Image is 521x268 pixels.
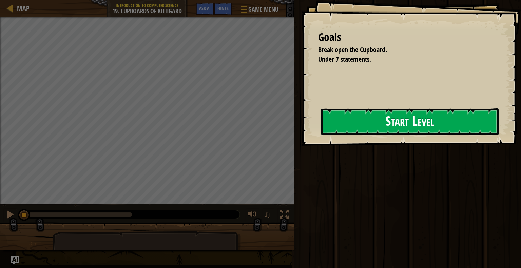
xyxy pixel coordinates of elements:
span: Ask AI [199,5,211,12]
span: Under 7 statements. [318,55,371,64]
button: Ctrl + P: Pause [3,208,17,222]
button: ♫ [263,208,274,222]
span: Game Menu [248,5,278,14]
button: Ask AI [196,3,214,15]
div: Goals [318,29,497,45]
span: Map [17,4,30,13]
button: Toggle fullscreen [277,208,291,222]
button: Adjust volume [246,208,259,222]
span: Break open the Cupboard. [318,45,387,54]
button: Start Level [321,108,499,135]
a: Map [14,4,30,13]
span: ♫ [264,209,271,220]
button: Game Menu [235,3,283,19]
li: Under 7 statements. [310,55,496,64]
li: Break open the Cupboard. [310,45,496,55]
button: Ask AI [11,256,19,265]
span: Hints [217,5,229,12]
